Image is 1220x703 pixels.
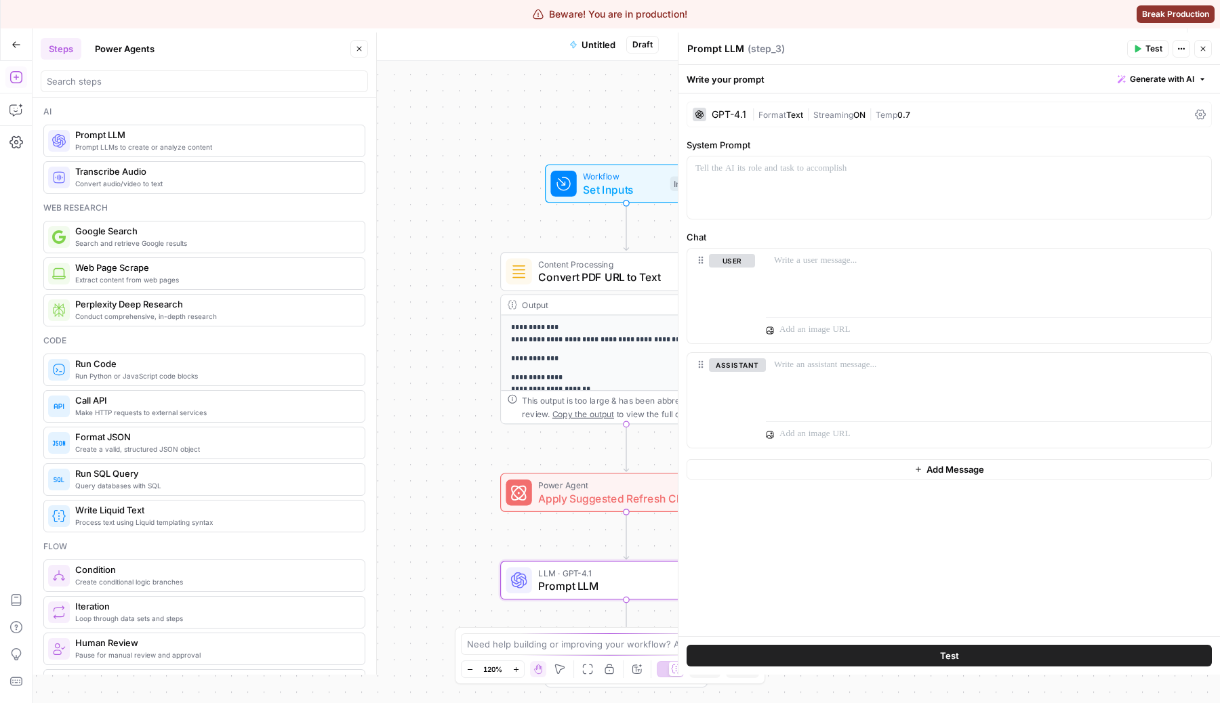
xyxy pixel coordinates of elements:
span: Make HTTP requests to external services [75,407,354,418]
span: Workflow [583,170,664,183]
span: Loop through data sets and steps [75,613,354,624]
span: Create a valid, structured JSON object [75,444,354,454]
span: Apply Suggested Refresh Changes [538,490,708,507]
span: Format JSON [75,430,354,444]
div: Code [43,335,365,347]
button: Power Agents [87,38,163,60]
span: Copy the output [552,409,614,419]
textarea: Prompt LLM [687,42,744,56]
span: Add Message [927,463,984,476]
span: Run Code [75,357,354,370]
span: Iteration [75,599,354,613]
div: Output [522,298,708,311]
button: Untitled [561,34,624,56]
button: Generate with AI [1112,70,1212,88]
span: Conduct comprehensive, in-depth research [75,311,354,322]
g: Edge from step_2 to step_3 [624,512,628,559]
span: Human Review [75,636,354,649]
span: Prompt LLMs to create or analyze content [75,142,354,152]
div: assistant [687,353,755,448]
img: 62yuwf1kr9krw125ghy9mteuwaw4 [511,263,527,280]
span: 120% [483,664,502,675]
button: Break Production [1137,5,1215,23]
span: | [752,107,758,121]
span: ON [853,110,866,120]
button: Steps [41,38,81,60]
span: Format [758,110,786,120]
span: Web Page Scrape [75,261,354,274]
span: Generate with AI [1130,73,1194,85]
span: Write Liquid Text [75,503,354,517]
span: Test [940,649,959,662]
div: Power AgentApply Suggested Refresh ChangesStep 2 [500,473,752,512]
button: Test [687,645,1212,666]
button: Test [1127,40,1168,58]
div: Web research [43,202,365,214]
g: Edge from step_1 to step_2 [624,424,628,471]
span: Search and retrieve Google results [75,238,354,249]
span: Untitled [582,38,615,51]
span: Extract content from web pages [75,274,354,285]
div: WorkflowSet InputsInputs [500,164,752,203]
span: Run SQL Query [75,467,354,480]
label: Chat [687,230,1212,244]
span: Google Search [75,224,354,238]
span: Break Production [1142,8,1209,20]
div: Ai [43,106,365,118]
span: Convert PDF URL to Text [538,269,709,285]
span: Convert audio/video to text [75,178,354,189]
span: | [803,107,813,121]
button: user [709,254,755,268]
span: ( step_3 ) [748,42,785,56]
input: Search steps [47,74,362,88]
label: System Prompt [687,138,1212,152]
span: Test [1145,43,1162,55]
span: Transcribe Audio [75,165,354,178]
div: EndOutput [500,649,752,688]
span: Create conditional logic branches [75,576,354,587]
span: Draft [632,39,653,51]
span: Prompt LLM [75,128,354,142]
button: assistant [709,358,766,372]
span: Perplexity Deep Research [75,297,354,311]
g: Edge from step_3 to end [624,600,628,647]
div: GPT-4.1 [712,110,746,119]
span: Temp [876,110,897,120]
span: Process text using Liquid templating syntax [75,517,354,528]
div: This output is too large & has been abbreviated for review. to view the full content. [522,394,745,420]
span: Set Inputs [583,182,664,198]
span: Call API [75,393,354,407]
span: LLM · GPT-4.1 [538,566,708,579]
span: Streaming [813,110,853,120]
span: Prompt LLM [538,578,708,594]
span: Content Processing [538,257,709,270]
span: Run Python or JavaScript code blocks [75,370,354,381]
span: Condition [75,563,354,576]
span: 0.7 [897,110,910,120]
button: Add Message [687,459,1212,480]
span: Pause for manual review and approval [75,649,354,660]
span: Text [786,110,803,120]
div: user [687,249,755,343]
div: Inputs [670,176,700,191]
div: Write your prompt [678,65,1220,93]
span: | [866,107,876,121]
span: Power Agent [538,479,708,492]
div: Beware! You are in production! [533,7,687,21]
g: Edge from start to step_1 [624,203,628,251]
div: LLM · GPT-4.1Prompt LLMStep 3 [500,561,752,600]
span: Query databases with SQL [75,480,354,491]
div: Flow [43,540,365,553]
